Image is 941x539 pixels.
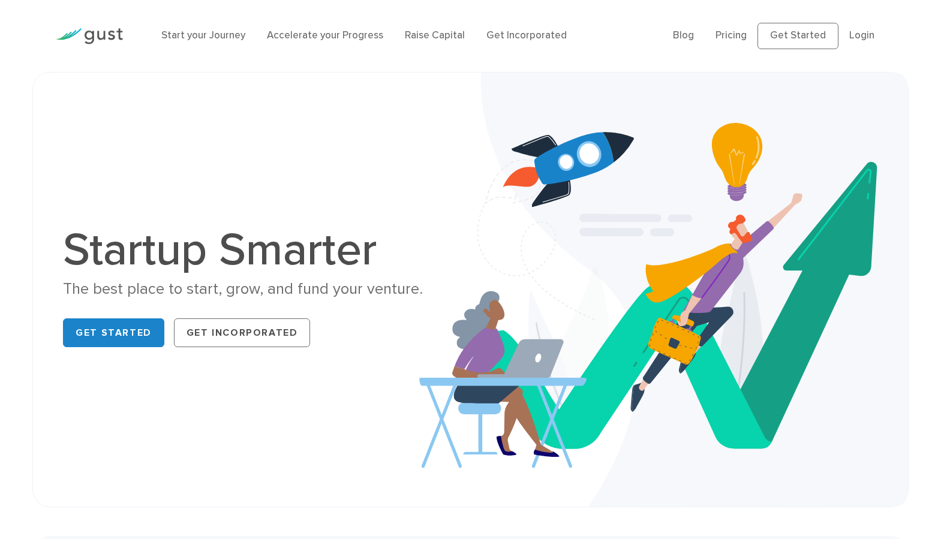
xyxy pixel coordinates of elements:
[849,29,874,41] a: Login
[56,28,123,44] img: Gust Logo
[63,227,461,273] h1: Startup Smarter
[63,318,164,347] a: Get Started
[486,29,567,41] a: Get Incorporated
[63,279,461,300] div: The best place to start, grow, and fund your venture.
[757,23,838,49] a: Get Started
[174,318,311,347] a: Get Incorporated
[715,29,747,41] a: Pricing
[161,29,245,41] a: Start your Journey
[673,29,694,41] a: Blog
[267,29,383,41] a: Accelerate your Progress
[405,29,465,41] a: Raise Capital
[419,73,907,507] img: Startup Smarter Hero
